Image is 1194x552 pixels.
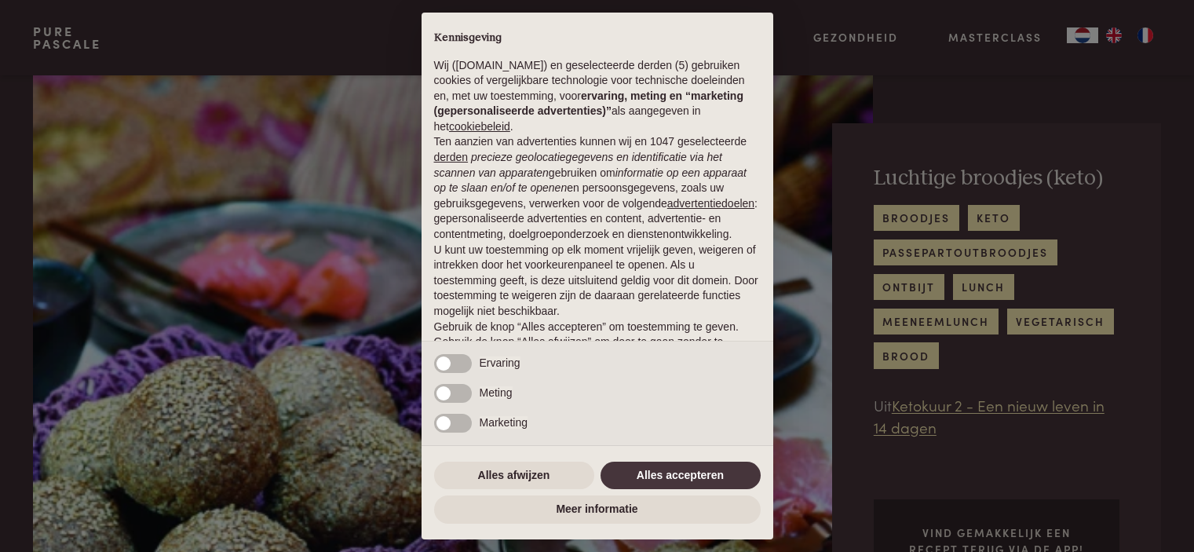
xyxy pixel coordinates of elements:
p: U kunt uw toestemming op elk moment vrijelijk geven, weigeren of intrekken door het voorkeurenpan... [434,243,761,320]
span: Ervaring [480,356,520,369]
strong: ervaring, meting en “marketing (gepersonaliseerde advertenties)” [434,90,743,118]
span: Marketing [480,416,528,429]
button: derden [434,150,469,166]
button: Alles afwijzen [434,462,594,490]
em: precieze geolocatiegegevens en identificatie via het scannen van apparaten [434,151,722,179]
p: Ten aanzien van advertenties kunnen wij en 1047 geselecteerde gebruiken om en persoonsgegevens, z... [434,134,761,242]
button: advertentiedoelen [667,196,754,212]
a: cookiebeleid [449,120,510,133]
span: Meting [480,386,513,399]
p: Gebruik de knop “Alles accepteren” om toestemming te geven. Gebruik de knop “Alles afwijzen” om d... [434,320,761,366]
p: Wij ([DOMAIN_NAME]) en geselecteerde derden (5) gebruiken cookies of vergelijkbare technologie vo... [434,58,761,135]
button: Meer informatie [434,495,761,524]
button: Alles accepteren [601,462,761,490]
h2: Kennisgeving [434,31,761,46]
em: informatie op een apparaat op te slaan en/of te openen [434,166,747,195]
